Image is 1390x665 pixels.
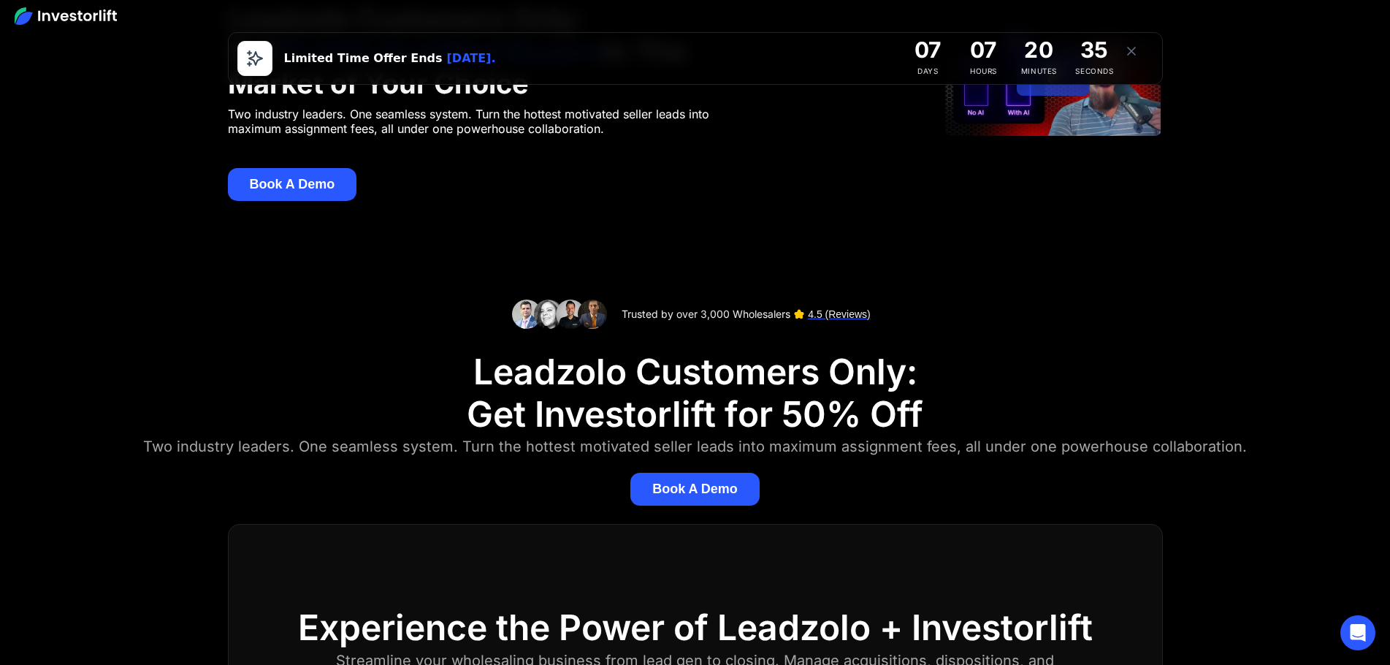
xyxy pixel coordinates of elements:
img: Star image [794,309,804,319]
div: 07 [961,39,1007,61]
div: 07 [905,39,952,61]
strong: [DATE]. [447,51,496,65]
div: Trusted by over 3,000 Wholesalers [622,307,790,322]
p: Two industry leaders. One seamless system. Turn the hottest motivated seller leads into maximum a... [228,107,742,136]
div: Seconds [1072,64,1118,78]
div: 35 [1072,39,1118,61]
div: Open Intercom Messenger [1340,615,1375,650]
button: Book A Demo [228,168,357,201]
div: Leadzolo Customers Only: Get Investorlift for 50% Off [467,351,923,435]
h1: Leadzolo Customers Only: Get In The Market of Your Choice [228,3,742,99]
div: 20 [1016,39,1063,61]
div: Limited Time Offer Ends [284,50,443,67]
div: Experience the Power of Leadzolo + Investorlift [298,607,1093,649]
div: Two industry leaders. One seamless system. Turn the hottest motivated seller leads into maximum a... [143,435,1247,458]
button: Book A Demo [630,473,760,506]
div: Days [905,64,952,78]
a: 4.5 (Reviews) [808,307,871,322]
div: Hours [961,64,1007,78]
div: Minutes [1016,64,1063,78]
